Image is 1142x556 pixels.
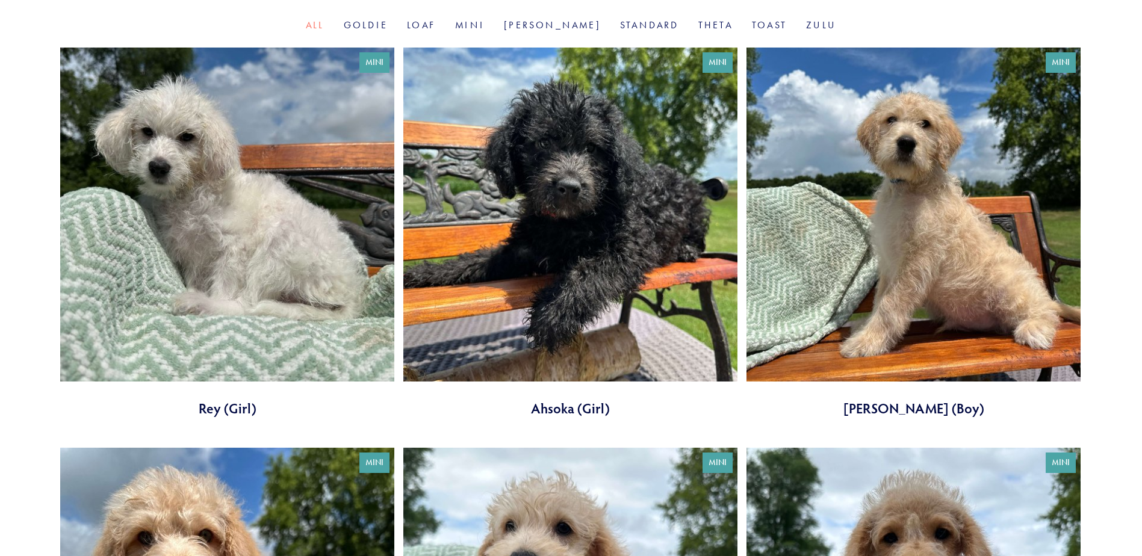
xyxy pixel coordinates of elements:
a: Goldie [344,19,388,31]
a: [PERSON_NAME] [504,19,601,31]
a: Zulu [806,19,836,31]
a: Standard [620,19,679,31]
a: All [306,19,324,31]
a: Theta [698,19,733,31]
a: Toast [752,19,787,31]
a: Mini [455,19,485,31]
a: Loaf [407,19,436,31]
